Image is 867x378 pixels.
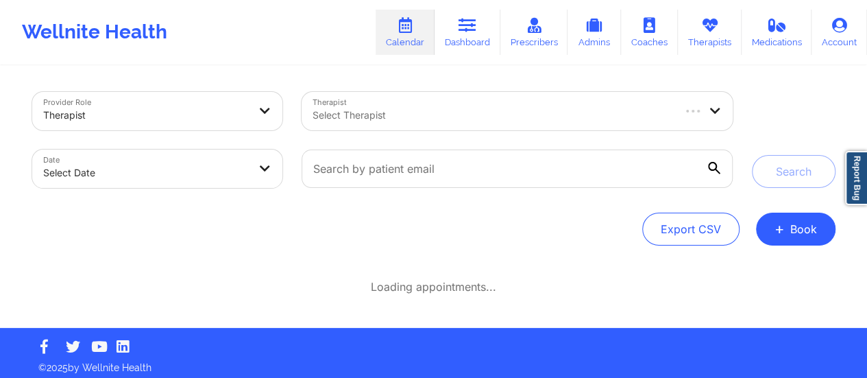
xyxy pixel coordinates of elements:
div: Select Date [43,158,249,188]
span: + [774,225,785,233]
a: Medications [742,10,812,55]
p: © 2025 by Wellnite Health [29,351,838,375]
button: Search [752,155,835,188]
button: Export CSV [642,213,740,246]
a: Report Bug [845,151,867,205]
input: Search by patient email [302,150,732,188]
a: Therapists [678,10,742,55]
a: Account [811,10,867,55]
a: Dashboard [435,10,500,55]
button: +Book [756,213,835,246]
div: Therapist [43,100,249,130]
div: Loading appointments... [32,280,835,294]
a: Prescribers [500,10,568,55]
a: Admins [567,10,621,55]
a: Coaches [621,10,678,55]
a: Calendar [376,10,435,55]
